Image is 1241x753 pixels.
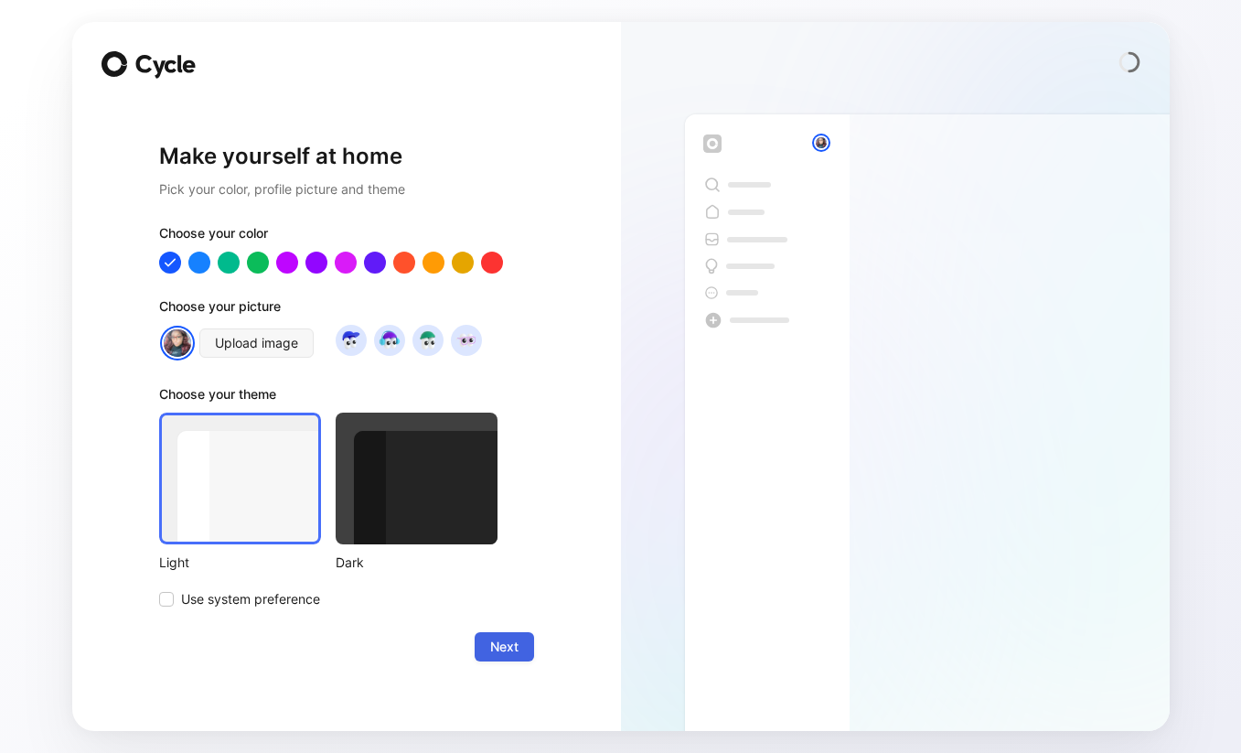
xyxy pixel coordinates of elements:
img: avatar [814,135,829,150]
img: avatar [377,328,401,352]
img: avatar [162,328,193,359]
button: Next [475,632,534,662]
span: Next [490,636,519,658]
div: Choose your picture [159,296,534,325]
img: avatar [415,328,440,352]
span: Use system preference [181,588,320,610]
div: Dark [336,552,497,574]
h2: Pick your color, profile picture and theme [159,178,534,200]
img: workspace-default-logo-wX5zAyuM.png [703,134,722,153]
img: avatar [338,328,363,352]
h1: Make yourself at home [159,142,534,171]
div: Choose your color [159,222,534,252]
div: Choose your theme [159,383,497,413]
button: Upload image [199,328,314,358]
div: Light [159,552,321,574]
img: avatar [454,328,478,352]
span: Upload image [215,332,298,354]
